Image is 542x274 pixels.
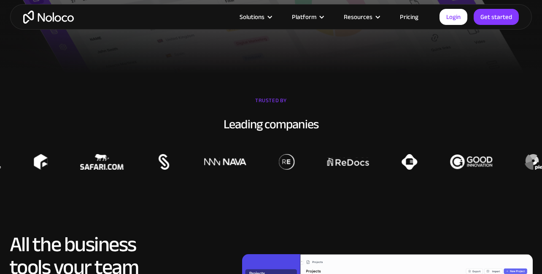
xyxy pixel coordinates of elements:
[474,9,519,25] a: Get started
[281,11,333,22] div: Platform
[344,11,372,22] div: Resources
[23,11,74,24] a: home
[389,11,429,22] a: Pricing
[229,11,281,22] div: Solutions
[333,11,389,22] div: Resources
[440,9,467,25] a: Login
[240,11,264,22] div: Solutions
[292,11,316,22] div: Platform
